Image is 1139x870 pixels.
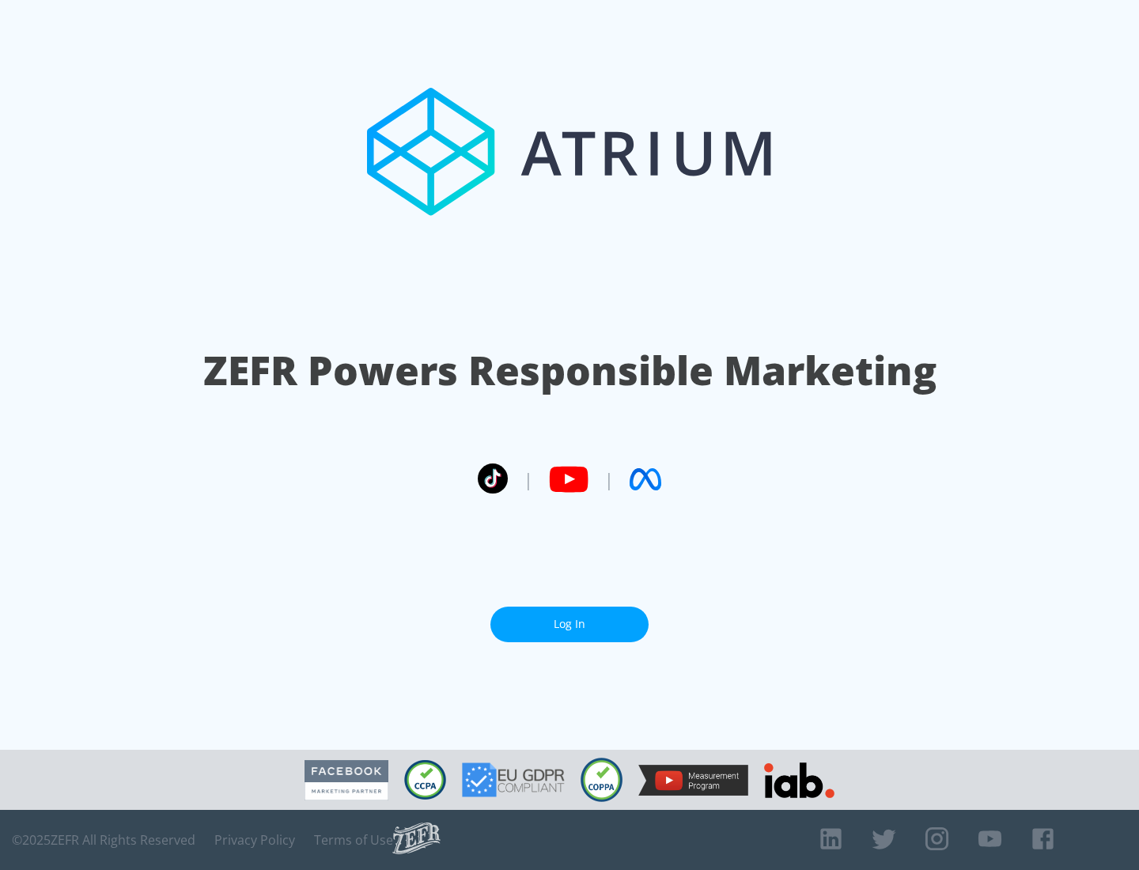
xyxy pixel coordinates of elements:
img: YouTube Measurement Program [638,765,748,796]
img: COPPA Compliant [581,758,622,802]
a: Privacy Policy [214,832,295,848]
a: Log In [490,607,649,642]
img: IAB [764,762,834,798]
span: © 2025 ZEFR All Rights Reserved [12,832,195,848]
img: CCPA Compliant [404,760,446,800]
span: | [524,467,533,491]
span: | [604,467,614,491]
img: GDPR Compliant [462,762,565,797]
h1: ZEFR Powers Responsible Marketing [203,343,937,398]
a: Terms of Use [314,832,393,848]
img: Facebook Marketing Partner [305,760,388,800]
